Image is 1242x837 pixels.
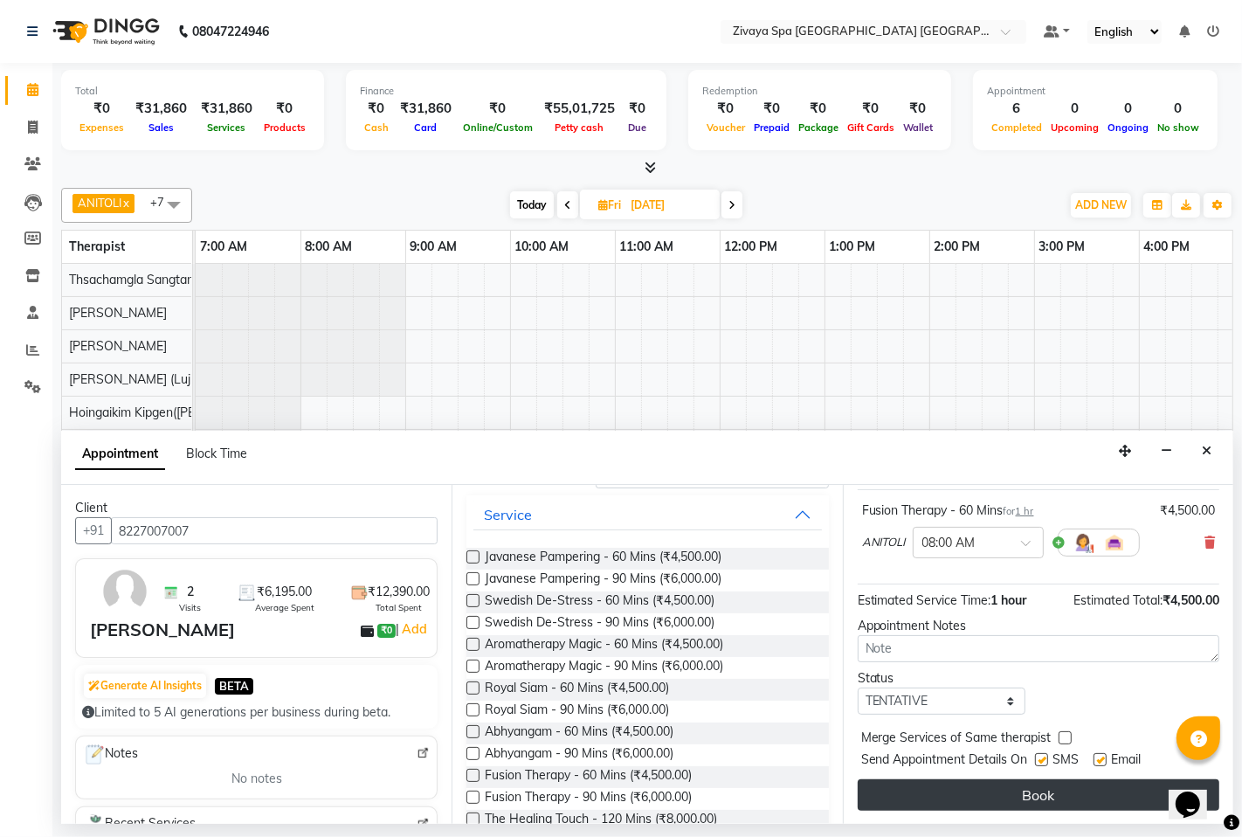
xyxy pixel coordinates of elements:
a: 2:00 PM [930,234,985,259]
span: Aromatherapy Magic - 60 Mins (₹4,500.00) [485,635,723,657]
div: 0 [1153,99,1204,119]
span: [PERSON_NAME] (Lujik) [69,371,203,387]
span: [PERSON_NAME] [69,338,167,354]
span: Wallet [899,121,937,134]
span: Gift Cards [843,121,899,134]
span: No show [1153,121,1204,134]
a: 1:00 PM [825,234,880,259]
div: 6 [987,99,1046,119]
span: Aromatherapy Magic - 90 Mins (₹6,000.00) [485,657,723,679]
span: Therapist [69,239,125,254]
div: ₹31,860 [194,99,259,119]
a: 9:00 AM [406,234,462,259]
span: ANITOLI [862,534,906,551]
input: Search by Name/Mobile/Email/Code [111,517,438,544]
span: ADD NEW [1075,198,1127,211]
span: Petty cash [551,121,609,134]
div: ₹0 [75,99,128,119]
button: Service [473,499,821,530]
span: Swedish De-Stress - 90 Mins (₹6,000.00) [485,613,714,635]
div: ₹0 [899,99,937,119]
div: ₹0 [843,99,899,119]
span: Estimated Total: [1073,592,1163,608]
span: ANITOLI [78,196,121,210]
span: Average Spent [255,601,314,614]
div: Appointment [987,84,1204,99]
span: Send Appointment Details On [861,751,1028,772]
span: Royal Siam - 60 Mins (₹4,500.00) [485,679,669,701]
span: Appointment [75,439,165,470]
span: Merge Services of Same therapist [861,729,1052,751]
img: Hairdresser.png [1073,532,1094,553]
span: Notes [83,744,138,766]
span: Prepaid [749,121,794,134]
div: 0 [1103,99,1153,119]
button: Close [1194,438,1219,465]
div: ₹55,01,725 [537,99,622,119]
div: ₹31,860 [393,99,459,119]
div: Client [75,499,438,517]
span: Card [411,121,442,134]
span: Services [204,121,251,134]
iframe: chat widget [1169,767,1225,820]
span: Estimated Service Time: [858,592,991,608]
span: Fusion Therapy - 60 Mins (₹4,500.00) [485,766,692,788]
span: Visits [179,601,201,614]
a: 11:00 AM [616,234,679,259]
span: Swedish De-Stress - 60 Mins (₹4,500.00) [485,591,714,613]
div: ₹0 [459,99,537,119]
span: +7 [150,195,177,209]
span: Total Spent [376,601,422,614]
button: ADD NEW [1071,193,1131,218]
span: ₹12,390.00 [368,583,430,601]
a: Add [399,619,430,640]
a: 7:00 AM [196,234,252,259]
button: +91 [75,517,112,544]
span: 2 [187,583,194,601]
input: 2025-09-05 [625,192,713,218]
span: Voucher [702,121,749,134]
span: Fusion Therapy - 90 Mins (₹6,000.00) [485,788,692,810]
div: Finance [360,84,652,99]
span: Products [259,121,310,134]
div: Redemption [702,84,937,99]
span: Ongoing [1103,121,1153,134]
span: Thsachamgla Sangtam (Achum) [69,272,247,287]
a: 3:00 PM [1035,234,1090,259]
span: | [396,619,430,640]
span: Email [1112,751,1142,772]
span: Expenses [75,121,128,134]
small: for [1004,505,1034,517]
div: ₹0 [749,99,794,119]
img: logo [45,7,164,56]
span: Javanese Pampering - 90 Mins (₹6,000.00) [485,570,721,591]
span: Royal Siam - 90 Mins (₹6,000.00) [485,701,669,723]
div: [PERSON_NAME] [90,617,235,643]
a: x [121,196,129,210]
span: 1 hr [1016,505,1034,517]
span: No notes [231,770,282,788]
span: Today [510,191,554,218]
span: Sales [144,121,178,134]
div: ₹31,860 [128,99,194,119]
button: Book [858,779,1219,811]
span: Cash [360,121,393,134]
b: 08047224946 [192,7,269,56]
div: Appointment Notes [858,617,1219,635]
div: ₹4,500.00 [1160,502,1215,520]
span: The Healing Touch - 120 Mins (₹8,000.00) [485,810,717,832]
div: ₹0 [259,99,310,119]
span: Upcoming [1046,121,1103,134]
img: avatar [100,566,150,617]
span: ₹6,195.00 [257,583,312,601]
img: Interior.png [1104,532,1125,553]
span: Fri [594,198,625,211]
span: Package [794,121,843,134]
a: 4:00 PM [1140,234,1195,259]
span: Block Time [186,446,247,461]
span: SMS [1053,751,1080,772]
div: ₹0 [702,99,749,119]
span: 1 hour [991,592,1027,608]
span: Abhyangam - 90 Mins (₹6,000.00) [485,744,673,766]
span: Abhyangam - 60 Mins (₹4,500.00) [485,723,673,744]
